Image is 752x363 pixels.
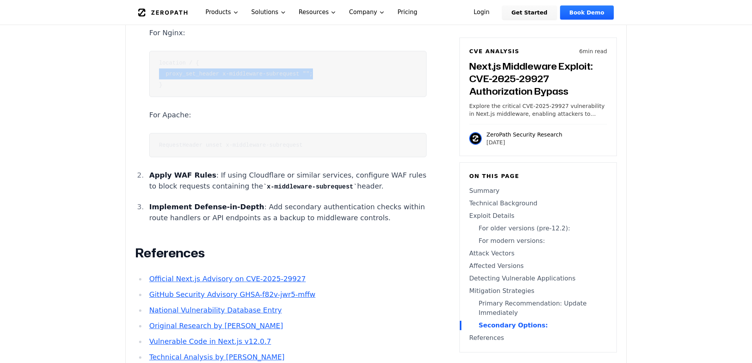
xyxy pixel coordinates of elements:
[159,60,313,88] code: location / { proxy_set_header x-middleware-subrequest ""; }
[469,172,607,180] h6: On this page
[263,183,357,190] code: x-middleware-subrequest
[469,186,607,196] a: Summary
[149,170,427,192] p: : If using Cloudflare or similar services, configure WAF rules to block requests containing the h...
[469,299,607,318] a: Primary Recommendation: Update Immediately
[149,306,282,314] a: National Vulnerability Database Entry
[469,224,607,233] a: For older versions (pre-12.2):
[469,286,607,296] a: Mitigation Strategies
[149,337,271,345] a: Vulnerable Code in Next.js v12.0.7
[469,132,482,145] img: ZeroPath Security Research
[149,322,283,330] a: Original Research by [PERSON_NAME]
[149,110,427,120] p: For Apache:
[560,5,614,20] a: Book Demo
[149,203,264,211] strong: Implement Defense-in-Depth
[486,138,562,146] p: [DATE]
[149,171,216,179] strong: Apply WAF Rules
[464,5,499,20] a: Login
[579,47,607,55] p: 6 min read
[149,27,427,38] p: For Nginx:
[469,249,607,258] a: Attack Vectors
[469,321,607,330] a: Secondary Options:
[149,275,306,283] a: Official Next.js Advisory on CVE-2025-29927
[469,274,607,283] a: Detecting Vulnerable Applications
[502,5,557,20] a: Get Started
[486,131,562,138] p: ZeroPath Security Research
[135,245,427,261] h2: References
[469,199,607,208] a: Technical Background
[469,102,607,118] p: Explore the critical CVE-2025-29927 vulnerability in Next.js middleware, enabling attackers to by...
[469,236,607,246] a: For modern versions:
[469,47,519,55] h6: CVE Analysis
[149,201,427,223] p: : Add secondary authentication checks within route handlers or API endpoints as a backup to middl...
[469,261,607,271] a: Affected Versions
[469,333,607,343] a: References
[469,60,607,97] h3: Next.js Middleware Exploit: CVE-2025-29927 Authorization Bypass
[149,353,285,361] a: Technical Analysis by [PERSON_NAME]
[159,142,303,148] code: RequestHeader unset x-middleware-subrequest
[469,211,607,221] a: Exploit Details
[149,290,315,298] a: GitHub Security Advisory GHSA-f82v-jwr5-mffw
